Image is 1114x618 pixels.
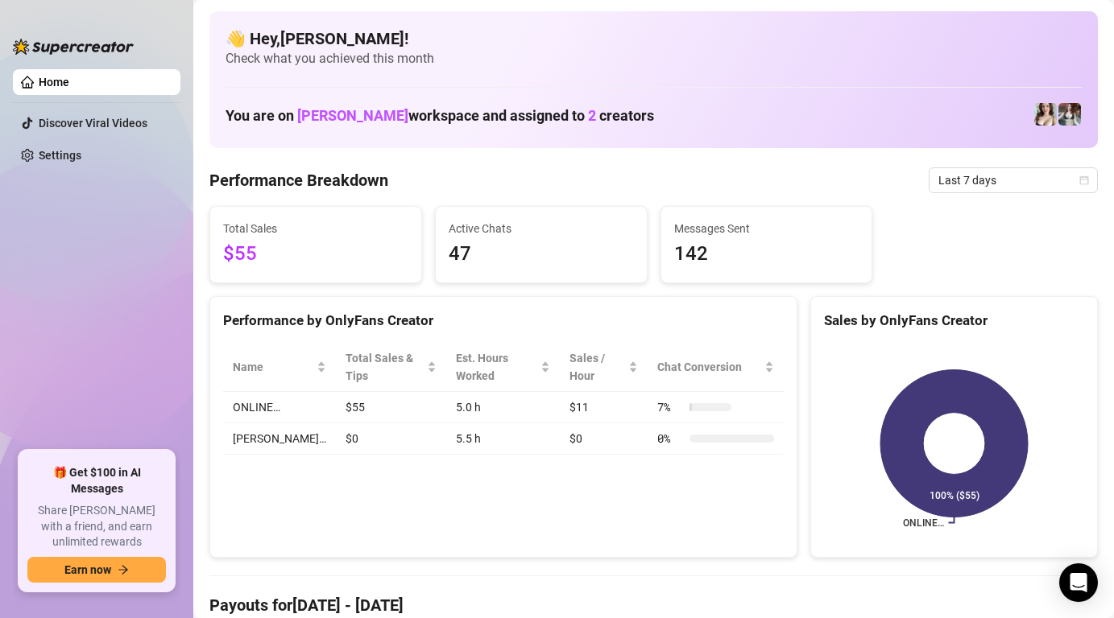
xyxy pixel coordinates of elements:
span: Name [233,358,313,376]
span: 🎁 Get $100 in AI Messages [27,465,166,496]
td: [PERSON_NAME]… [223,423,336,455]
span: 47 [449,239,634,270]
span: Share [PERSON_NAME] with a friend, and earn unlimited rewards [27,503,166,550]
span: $55 [223,239,408,270]
span: Messages Sent [674,220,859,237]
img: ONLINE [1034,103,1057,126]
span: Total Sales & Tips [346,349,424,385]
span: arrow-right [118,564,129,575]
h4: Performance Breakdown [209,169,388,192]
span: Total Sales [223,220,408,237]
td: ONLINE… [223,392,336,423]
td: 5.0 h [446,392,560,423]
a: Discover Viral Videos [39,117,147,130]
span: Sales / Hour [569,349,625,385]
span: 2 [588,107,596,124]
h1: You are on workspace and assigned to creators [226,107,654,125]
span: Earn now [64,563,111,576]
span: 7 % [657,398,683,416]
td: $55 [336,392,446,423]
div: Est. Hours Worked [456,349,537,385]
th: Sales / Hour [560,343,648,392]
img: logo-BBDzfeDw.svg [13,39,134,55]
td: $0 [560,423,648,455]
span: Last 7 days [938,168,1088,192]
td: 5.5 h [446,423,560,455]
div: Open Intercom Messenger [1059,563,1098,602]
th: Chat Conversion [648,343,784,392]
span: Active Chats [449,220,634,237]
span: [PERSON_NAME] [297,107,408,124]
a: Settings [39,149,81,162]
span: calendar [1079,175,1089,185]
span: Check what you achieved this month [226,50,1082,68]
h4: 👋 Hey, [PERSON_NAME] ! [226,27,1082,50]
td: $0 [336,423,446,455]
div: Sales by OnlyFans Creator [824,310,1084,332]
button: Earn nowarrow-right [27,557,166,583]
span: 0 % [657,430,683,447]
span: 142 [674,239,859,270]
a: Home [39,76,69,89]
span: Chat Conversion [657,358,761,376]
th: Name [223,343,336,392]
img: Amy [1058,103,1081,126]
div: Performance by OnlyFans Creator [223,310,784,332]
td: $11 [560,392,648,423]
th: Total Sales & Tips [336,343,446,392]
text: ONLINE… [903,517,944,529]
h4: Payouts for [DATE] - [DATE] [209,594,1098,616]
